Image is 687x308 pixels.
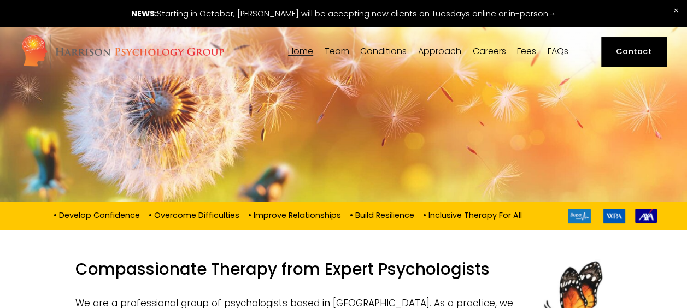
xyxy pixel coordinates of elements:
img: Harrison Psychology Group [21,34,225,69]
a: folder dropdown [418,46,461,57]
span: Approach [418,47,461,56]
a: Home [288,46,313,57]
a: folder dropdown [360,46,407,57]
a: FAQs [547,46,568,57]
h1: Compassionate Therapy from Expert Psychologists [75,259,612,286]
a: Careers [472,46,506,57]
a: Fees [517,46,536,57]
span: Team [325,47,349,56]
a: folder dropdown [325,46,349,57]
a: Contact [601,37,666,66]
p: • Develop Confidence • Overcome Difficulties • Improve Relationships • Build Resilience • Inclusi... [30,209,549,221]
span: Conditions [360,47,407,56]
